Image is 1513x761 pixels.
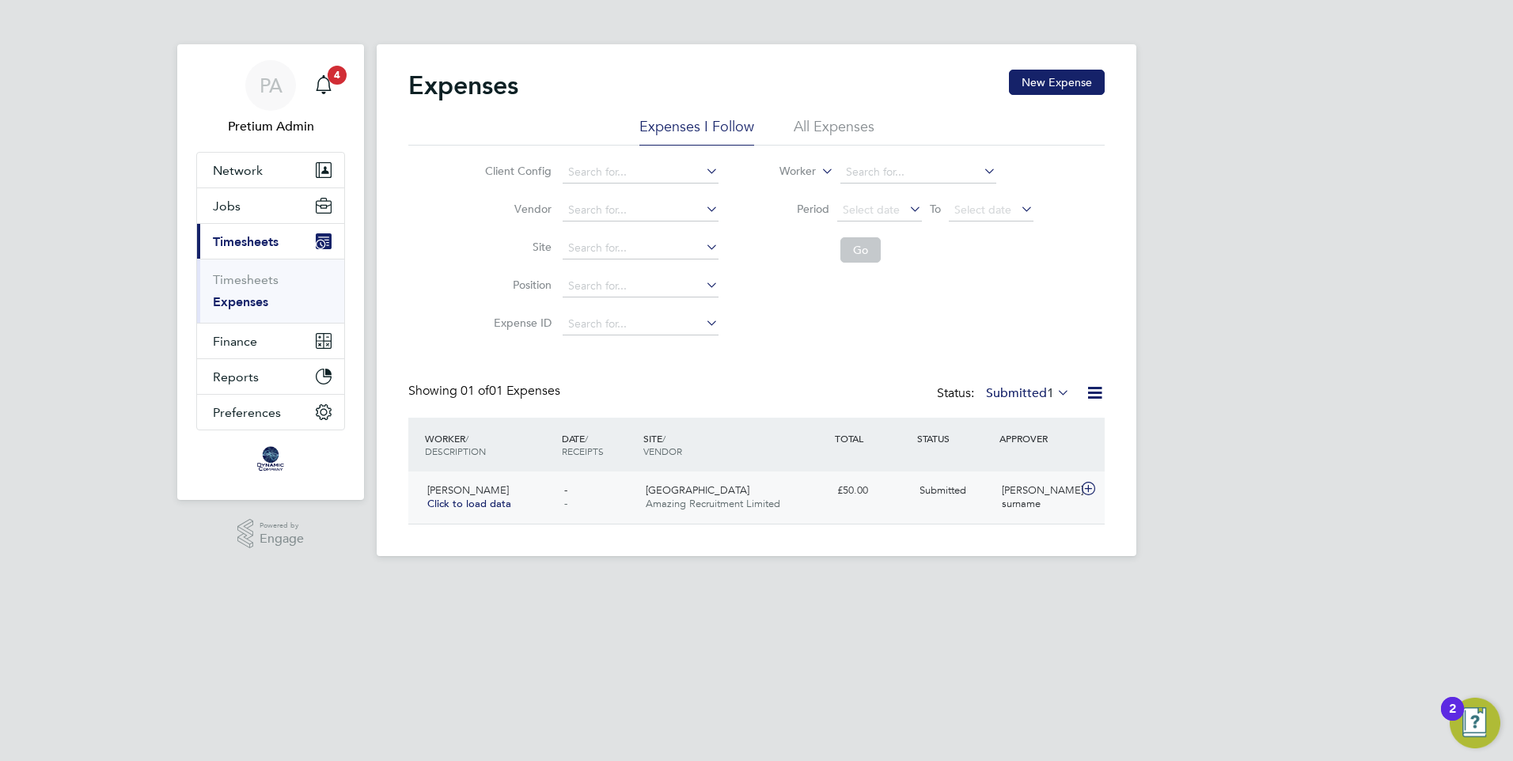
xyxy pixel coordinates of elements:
a: PAPretium Admin [196,60,345,136]
span: DESCRIPTION [425,445,486,457]
span: PA [260,75,283,96]
span: Select date [843,203,900,217]
span: Preferences [213,405,281,420]
span: 4 [328,66,347,85]
input: Search for... [563,313,719,335]
span: [PERSON_NAME] [427,483,509,497]
a: Powered byEngage [237,519,305,549]
span: To [925,199,946,219]
label: Position [480,278,552,292]
img: dynamic-logo-retina.png [257,446,284,471]
input: Search for... [563,275,719,297]
div: £50.00 [831,478,913,504]
label: Expense ID [480,316,552,330]
button: Preferences [197,395,344,430]
span: Powered by [260,519,304,532]
span: Network [213,163,263,178]
li: Expenses I Follow [639,117,754,146]
div: [PERSON_NAME] surname [995,478,1078,517]
span: - [564,497,567,510]
a: Go to home page [196,446,345,471]
span: 01 Expenses [461,383,560,399]
div: TOTAL [831,424,913,452]
div: Showing [408,383,563,399]
a: Expenses [213,294,268,309]
div: Status: [937,383,1073,405]
span: 1 [1047,385,1054,401]
div: DATE [558,424,640,465]
span: Pretium Admin [196,117,345,136]
label: Client Config [480,164,552,178]
div: STATUS [913,424,995,452]
span: 01 of [461,383,489,399]
label: Vendor [480,202,552,216]
label: Period [758,202,829,216]
span: [GEOGRAPHIC_DATA] [646,483,749,497]
button: Open Resource Center, 2 new notifications [1450,698,1500,748]
label: Submitted [986,385,1070,401]
input: Search for... [563,199,719,221]
span: Finance [213,334,257,349]
span: Select date [954,203,1011,217]
li: All Expenses [794,117,874,146]
label: Site [480,240,552,254]
button: Network [197,153,344,187]
span: Reports [213,369,259,384]
span: RECEIPTS [562,445,604,457]
button: Finance [197,324,344,358]
div: WORKER [421,424,558,465]
span: Engage [260,532,304,546]
span: Jobs [213,199,241,214]
button: Go [840,237,881,263]
span: / [585,432,588,445]
span: Click to load data [427,497,511,510]
span: - [564,483,567,497]
div: 2 [1449,709,1456,729]
span: / [662,432,665,445]
div: SITE [639,424,831,465]
label: Worker [745,164,816,180]
h2: Expenses [408,70,518,101]
a: Timesheets [213,272,279,287]
span: Amazing Recruitment Limited [646,497,780,510]
span: Submitted [920,483,966,497]
input: Search for... [563,161,719,184]
span: / [465,432,468,445]
input: Search for... [840,161,996,184]
div: APPROVER [995,424,1078,452]
span: VENDOR [643,445,682,457]
a: 4 [308,60,339,111]
input: Search for... [563,237,719,259]
nav: Main navigation [177,44,364,500]
button: Timesheets [197,224,344,259]
button: Jobs [197,188,344,223]
button: Reports [197,359,344,394]
span: Timesheets [213,234,279,249]
button: New Expense [1009,70,1105,95]
div: Timesheets [197,259,344,323]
